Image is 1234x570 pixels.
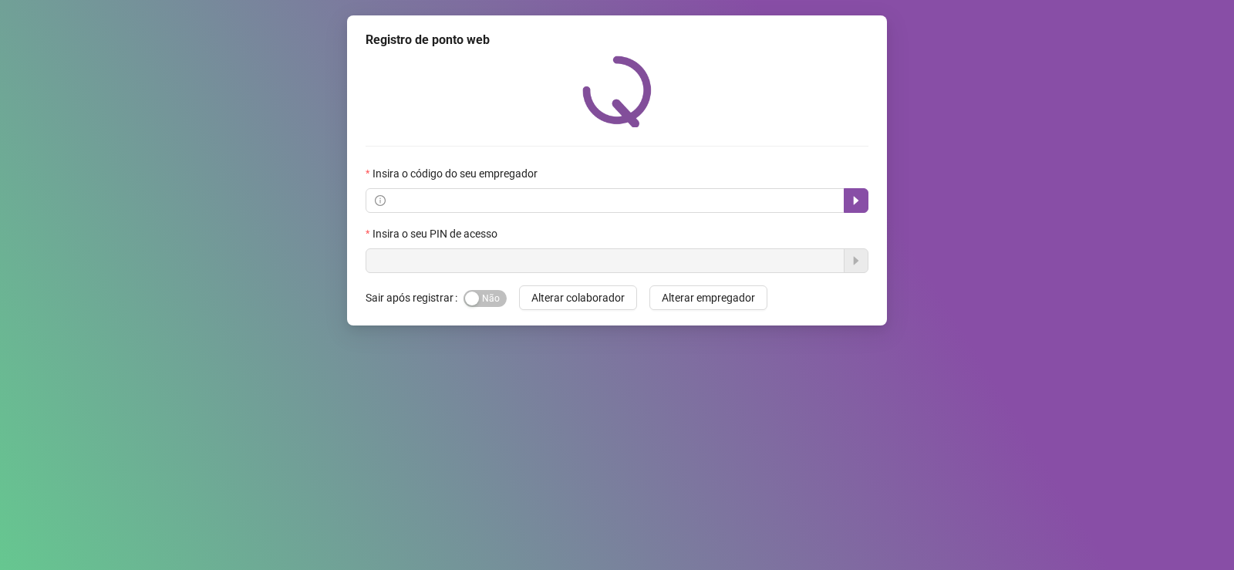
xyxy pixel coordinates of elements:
label: Sair após registrar [366,285,464,310]
span: caret-right [850,194,862,207]
div: Registro de ponto web [366,31,868,49]
label: Insira o código do seu empregador [366,165,548,182]
label: Insira o seu PIN de acesso [366,225,507,242]
span: info-circle [375,195,386,206]
img: QRPoint [582,56,652,127]
button: Alterar colaborador [519,285,637,310]
button: Alterar empregador [649,285,767,310]
span: Alterar colaborador [531,289,625,306]
span: Alterar empregador [662,289,755,306]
